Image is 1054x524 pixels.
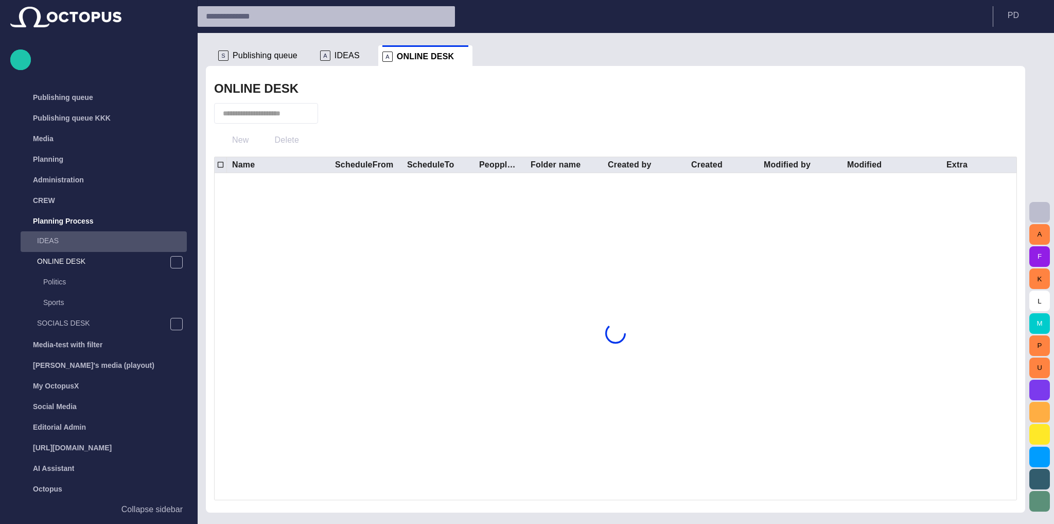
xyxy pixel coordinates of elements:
[10,128,187,149] div: Media
[218,50,229,61] p: S
[33,92,93,103] p: Publishing queue
[23,293,187,314] div: Sports
[37,256,170,266] p: ONLINE DESK
[1029,224,1050,245] button: A
[33,195,55,206] p: CREW
[33,154,63,164] p: Planning
[999,6,1048,25] button: PD
[10,334,187,355] div: Media-test with filter
[847,160,882,170] div: Modified
[33,443,112,453] p: [URL][DOMAIN_NAME]
[531,160,581,170] div: Folder name
[16,231,187,252] div: IDEAS
[37,318,170,328] p: SOCIALS DESK
[10,479,187,499] div: Octopus
[691,160,723,170] div: Created
[316,45,378,66] div: AIDEAS
[33,133,54,144] p: Media
[23,273,187,293] div: Politics
[37,235,187,246] p: IDEAS
[233,50,297,61] span: Publishing queue
[214,81,298,96] h2: ONLINE DESK
[33,113,111,123] p: Publishing queue KKK
[608,160,652,170] div: Created by
[1029,358,1050,378] button: U
[378,45,472,66] div: AONLINE DESK
[10,46,187,456] ul: main menu
[33,401,77,412] p: Social Media
[1029,246,1050,267] button: F
[10,437,187,458] div: [URL][DOMAIN_NAME]
[33,463,74,474] p: AI Assistant
[33,340,102,350] p: Media-test with filter
[407,160,454,170] div: ScheduleTo
[1029,313,1050,334] button: M
[479,160,517,170] div: Peopple of the world MY
[946,160,968,170] div: Extra
[33,216,93,226] p: Planning Process
[1029,268,1050,289] button: K
[121,503,183,516] p: Collapse sidebar
[1008,9,1019,22] p: P D
[335,50,360,61] span: IDEAS
[335,160,393,170] div: ScheduleFrom
[1029,335,1050,356] button: P
[33,360,154,370] p: [PERSON_NAME]'s media (playout)
[10,355,187,376] div: [PERSON_NAME]'s media (playout)
[33,422,86,432] p: Editorial Admin
[33,381,79,391] p: My OctopusX
[10,499,187,520] button: Collapse sidebar
[10,190,187,211] div: CREW
[43,277,187,287] p: Politics
[382,52,393,62] p: A
[10,87,187,108] div: Publishing queue
[320,50,330,61] p: A
[33,175,84,185] p: Administration
[10,7,121,27] img: Octopus News Room
[43,297,187,308] p: Sports
[214,45,316,66] div: SPublishing queue
[764,160,811,170] div: Modified by
[33,484,62,494] p: Octopus
[397,52,454,62] span: ONLINE DESK
[10,458,187,479] div: AI Assistant
[1029,291,1050,311] button: L
[232,160,255,170] div: Name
